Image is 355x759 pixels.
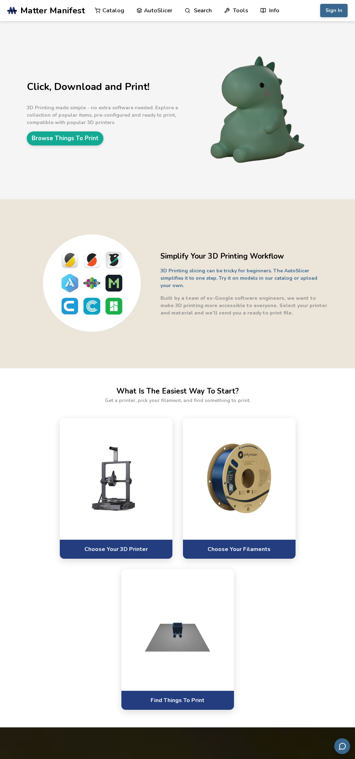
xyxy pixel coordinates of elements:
a: Find Things To Print [121,690,234,710]
img: Pick software [192,443,286,513]
span: Matter Manifest [20,6,85,15]
p: 3D Printing made simple - no extra software needed. Explore a collection of popular items, pre-co... [27,104,183,126]
h1: Click, Download and Print! [27,82,183,92]
p: Get a printer, pick your filament, and find something to print. [105,397,251,404]
a: Browse Things To Print [27,131,103,145]
button: Sign In [320,4,348,17]
h2: What Is The Easiest Way To Start? [116,386,239,397]
a: Choose Your Filaments [183,539,296,559]
button: Send feedback via email [334,738,350,754]
h2: Simplify Your 3D Printing Workflow [160,251,328,262]
p: Built by a team of ex-Google software engineers, we want to make 3D printing more accessible to e... [160,294,328,317]
a: Choose Your 3D Printer [60,539,172,559]
p: 3D Printing slicing can be tricky for beginners. The AutoSlicer simplifies it to one step. Try it... [160,267,328,289]
img: Select materials [131,594,224,664]
img: Choose a printer [69,443,163,513]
